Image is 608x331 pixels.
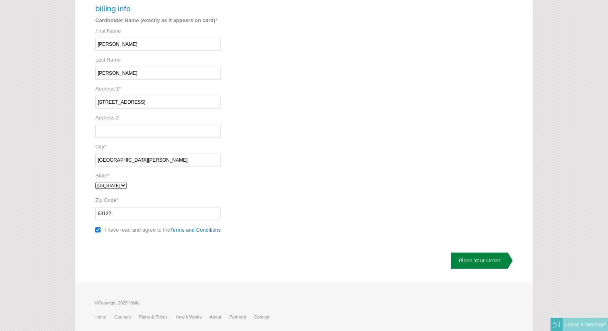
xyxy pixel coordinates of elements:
img: Offline [553,321,560,328]
label: I have read and agree to the [105,227,222,233]
p: © [94,299,277,311]
label: Last Name [95,57,121,63]
a: How it Works [176,315,210,319]
a: Contact [254,315,277,319]
a: Home [94,315,114,319]
a: Partners [229,315,254,319]
label: Address 2 [95,115,119,121]
span: Copyright 2025 Visify [98,300,140,305]
a: Terms and Conditions [170,227,221,233]
a: About [210,315,229,319]
a: Place Your Order [451,253,513,269]
label: First Name [95,28,121,34]
label: City [95,144,106,150]
label: Zip Code [95,197,119,203]
div: Leave a message [563,318,608,331]
strong: Cardholder Name (exactly as it appears on card) [95,17,215,23]
a: Plans & Prices [139,315,176,319]
label: State [95,173,109,179]
h3: billing info [95,4,385,13]
a: Courses [114,315,139,319]
label: Address 1 [95,86,121,92]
